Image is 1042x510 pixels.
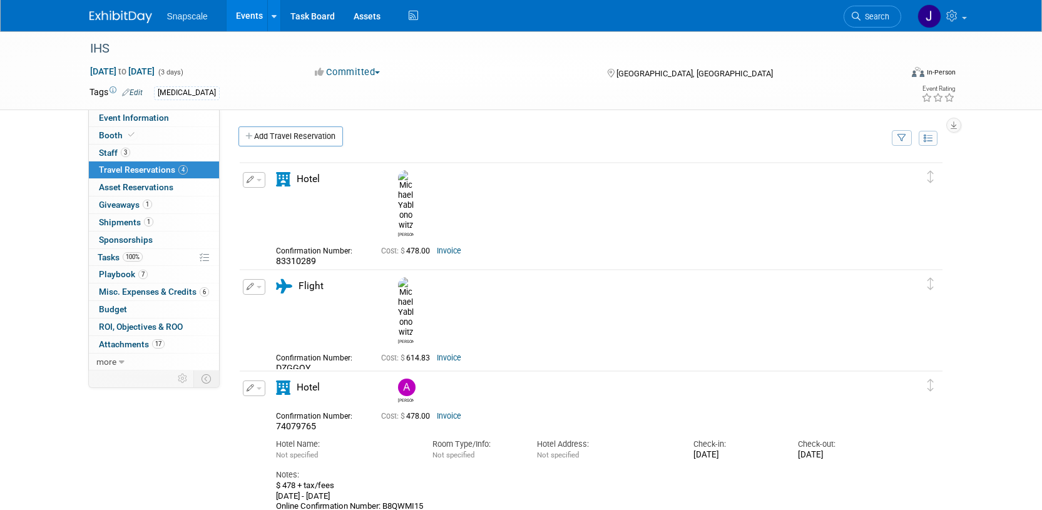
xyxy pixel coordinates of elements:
[398,230,414,237] div: Michael Yablonowitz
[89,66,155,77] span: [DATE] [DATE]
[276,350,362,363] div: Confirmation Number:
[381,412,435,421] span: 478.00
[122,88,143,97] a: Edit
[398,170,414,230] img: Michael Yablonowitz
[276,380,290,395] i: Hotel
[89,336,219,353] a: Attachments17
[398,379,416,396] img: Alex Corrigan
[89,161,219,178] a: Travel Reservations4
[926,68,956,77] div: In-Person
[89,127,219,144] a: Booth
[398,277,414,337] img: Michael Yablonowitz
[89,214,219,231] a: Shipments1
[432,439,518,450] div: Room Type/Info:
[398,337,414,344] div: Michael Yablonowitz
[297,382,320,393] span: Hotel
[128,131,135,138] i: Booth reservation complete
[89,301,219,318] a: Budget
[99,322,183,332] span: ROI, Objectives & ROO
[616,69,773,78] span: [GEOGRAPHIC_DATA], [GEOGRAPHIC_DATA]
[381,354,435,362] span: 614.83
[276,451,318,459] span: Not specified
[395,277,417,345] div: Michael Yablonowitz
[89,145,219,161] a: Staff3
[157,68,183,76] span: (3 days)
[537,451,579,459] span: Not specified
[89,283,219,300] a: Misc. Expenses & Credits6
[98,252,143,262] span: Tasks
[827,65,956,84] div: Event Format
[276,243,362,256] div: Confirmation Number:
[861,12,889,21] span: Search
[144,217,153,227] span: 1
[395,170,417,238] div: Michael Yablonowitz
[89,232,219,248] a: Sponsorships
[178,165,188,175] span: 4
[89,266,219,283] a: Playbook7
[276,439,414,450] div: Hotel Name:
[437,247,461,255] a: Invoice
[276,421,316,431] span: 74079765
[299,280,324,292] span: Flight
[89,249,219,266] a: Tasks100%
[89,11,152,23] img: ExhibitDay
[381,354,406,362] span: Cost: $
[99,235,153,245] span: Sponsorships
[537,439,675,450] div: Hotel Address:
[276,408,362,421] div: Confirmation Number:
[897,135,906,143] i: Filter by Traveler
[172,370,194,387] td: Personalize Event Tab Strip
[927,379,934,392] i: Click and drag to move item
[798,439,884,450] div: Check-out:
[99,304,127,314] span: Budget
[138,270,148,279] span: 7
[912,67,924,77] img: Format-Inperson.png
[381,247,406,255] span: Cost: $
[798,450,884,461] div: [DATE]
[121,148,130,157] span: 3
[99,182,173,192] span: Asset Reservations
[89,86,143,100] td: Tags
[917,4,941,28] img: Jennifer Benedict
[89,319,219,335] a: ROI, Objectives & ROO
[99,148,130,158] span: Staff
[167,11,208,21] span: Snapscale
[693,439,779,450] div: Check-in:
[116,66,128,76] span: to
[276,363,311,373] span: DZGGQY
[99,217,153,227] span: Shipments
[276,279,292,293] i: Flight
[437,412,461,421] a: Invoice
[154,86,220,99] div: [MEDICAL_DATA]
[99,130,137,140] span: Booth
[276,256,316,266] span: 83310289
[99,165,188,175] span: Travel Reservations
[143,200,152,209] span: 1
[927,171,934,183] i: Click and drag to move item
[86,38,882,60] div: IHS
[432,451,474,459] span: Not specified
[276,469,884,481] div: Notes:
[99,269,148,279] span: Playbook
[921,86,955,92] div: Event Rating
[123,252,143,262] span: 100%
[297,173,320,185] span: Hotel
[437,354,461,362] a: Invoice
[99,339,165,349] span: Attachments
[89,110,219,126] a: Event Information
[89,354,219,370] a: more
[99,200,152,210] span: Giveaways
[200,287,209,297] span: 6
[238,126,343,146] a: Add Travel Reservation
[844,6,901,28] a: Search
[99,287,209,297] span: Misc. Expenses & Credits
[152,339,165,349] span: 17
[693,450,779,461] div: [DATE]
[99,113,169,123] span: Event Information
[96,357,116,367] span: more
[381,412,406,421] span: Cost: $
[276,172,290,186] i: Hotel
[381,247,435,255] span: 478.00
[89,179,219,196] a: Asset Reservations
[310,66,385,79] button: Committed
